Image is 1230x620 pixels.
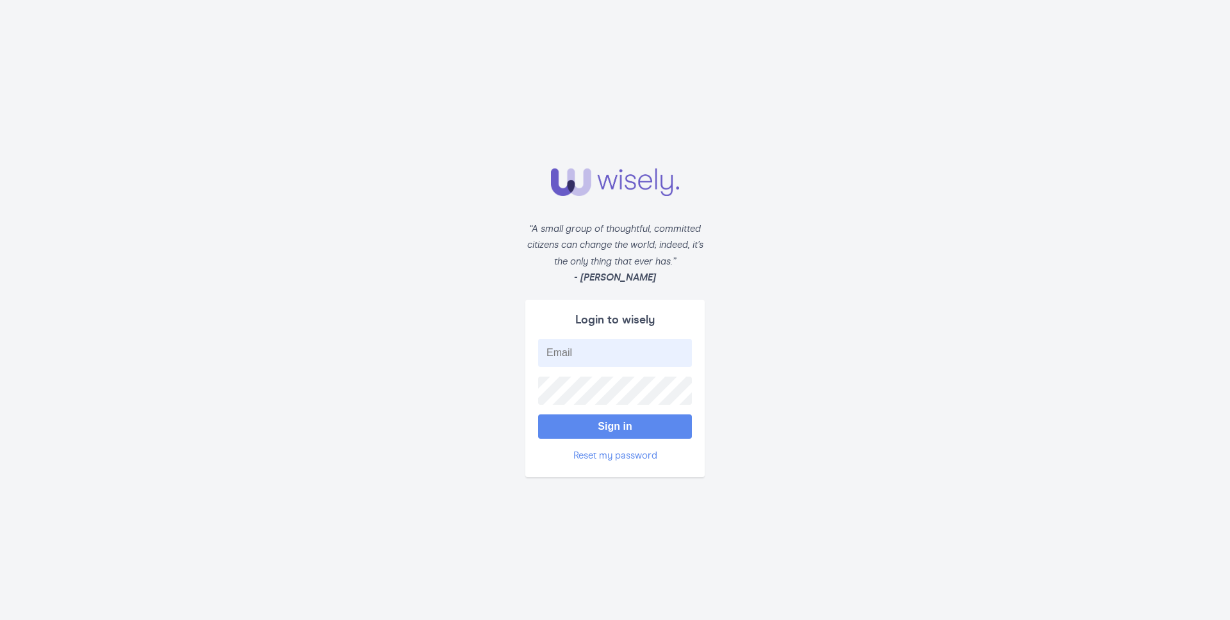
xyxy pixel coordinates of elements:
a: Reset my password [573,451,657,461]
img: Wisely logo [551,168,679,196]
strong: - [PERSON_NAME] [574,273,656,283]
input: Email [538,339,692,367]
div: Login to wisely [538,313,692,329]
button: Sign in [538,414,692,439]
div: “A small group of thoughtful, committed citizens can change the world; indeed, it’s the only thin... [525,222,705,300]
